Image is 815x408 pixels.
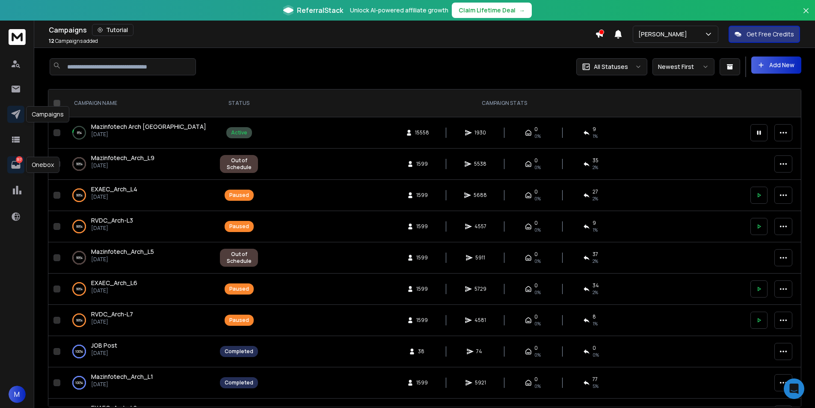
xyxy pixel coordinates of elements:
button: Newest First [652,58,714,75]
span: 1599 [416,286,428,292]
p: 317 [16,156,23,163]
p: 100 % [75,378,83,387]
span: RVDC_Arch-L3 [91,216,133,224]
button: M [9,386,26,403]
div: Completed [225,348,253,355]
span: 0% [534,289,541,296]
p: [DATE] [91,162,154,169]
span: EXAEC_Arch_L4 [91,185,137,193]
span: 2 % [593,289,598,296]
a: RVDC_Arch-L3 [91,216,133,225]
td: 100%JOB Post[DATE] [64,336,215,367]
span: Mazinfotech_Arch_L1 [91,372,153,381]
p: 99 % [76,160,83,168]
span: 0 [593,345,596,351]
span: 0 % [593,351,599,358]
th: STATUS [215,89,263,117]
div: Open Intercom Messenger [784,378,804,399]
span: 35 [593,157,599,164]
td: 100%Mazinfotech_Arch_L1[DATE] [64,367,215,399]
td: 99%RVDC_Arch-L7[DATE] [64,305,215,336]
div: Paused [229,286,249,292]
span: 2 % [593,258,598,265]
div: Completed [225,379,253,386]
div: Out of Schedule [225,251,253,265]
div: Paused [229,223,249,230]
span: 5 % [593,383,599,390]
span: 0% [534,383,541,390]
th: CAMPAIGN STATS [263,89,745,117]
a: JOB Post [91,341,117,350]
p: [DATE] [91,319,133,325]
span: JOB Post [91,341,117,349]
p: Get Free Credits [747,30,794,39]
span: 0 [534,313,538,320]
span: 12 [49,37,54,45]
p: 99 % [76,253,83,262]
span: 0% [534,164,541,171]
span: 5921 [475,379,486,386]
span: 0% [534,226,541,233]
span: 0% [534,320,541,327]
span: 0% [534,133,541,140]
span: 5729 [474,286,486,292]
a: EXAEC_Arch_L6 [91,279,137,287]
button: Get Free Credits [729,26,800,43]
span: 0 [534,376,538,383]
span: 8 [593,313,596,320]
div: Campaigns [49,24,595,36]
span: 1599 [416,317,428,324]
span: 5688 [474,192,487,199]
span: 9 [593,220,596,226]
p: [DATE] [91,350,117,357]
div: Campaigns [26,106,69,122]
span: ReferralStack [297,5,343,15]
button: Tutorial [92,24,133,36]
span: 1599 [416,254,428,261]
span: 37 [593,251,598,258]
th: CAMPAIGN NAME [64,89,215,117]
span: 0% [534,351,541,358]
a: Mazinfotech_Arch_L5 [91,247,154,256]
span: 2 % [593,164,598,171]
span: 4557 [474,223,486,230]
button: Close banner [800,5,812,26]
td: 99%EXAEC_Arch_L4[DATE] [64,180,215,211]
div: Paused [229,192,249,199]
td: 8%Mazinfotech Arch [GEOGRAPHIC_DATA][DATE] [64,117,215,149]
div: Active [231,129,247,136]
span: 0 [534,251,538,258]
span: 1 % [593,133,598,140]
span: 1599 [416,161,428,167]
a: Mazinfotech Arch [GEOGRAPHIC_DATA] [91,122,206,131]
a: RVDC_Arch-L7 [91,310,133,319]
p: [DATE] [91,381,153,388]
span: Mazinfotech_Arch_L9 [91,154,154,162]
td: 99%Mazinfotech_Arch_L9[DATE] [64,149,215,180]
p: [DATE] [91,256,154,263]
span: 0 [534,220,538,226]
span: 15558 [415,129,429,136]
div: Paused [229,317,249,324]
p: 8 % [77,128,82,137]
span: 1930 [474,129,486,136]
p: 100 % [75,347,83,356]
p: 99 % [76,316,83,325]
span: 9 [593,126,596,133]
span: 5538 [474,161,486,167]
span: 0 [534,157,538,164]
span: 38 [418,348,427,355]
span: 1 % [593,226,598,233]
span: 4581 [474,317,486,324]
div: Out of Schedule [225,157,253,171]
a: 317 [7,156,24,173]
span: 77 [593,376,598,383]
p: Campaigns added [49,38,98,45]
p: [DATE] [91,194,137,200]
p: 99 % [76,222,83,231]
span: 0 [534,126,538,133]
span: 0 [534,282,538,289]
td: 99%RVDC_Arch-L3[DATE] [64,211,215,242]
